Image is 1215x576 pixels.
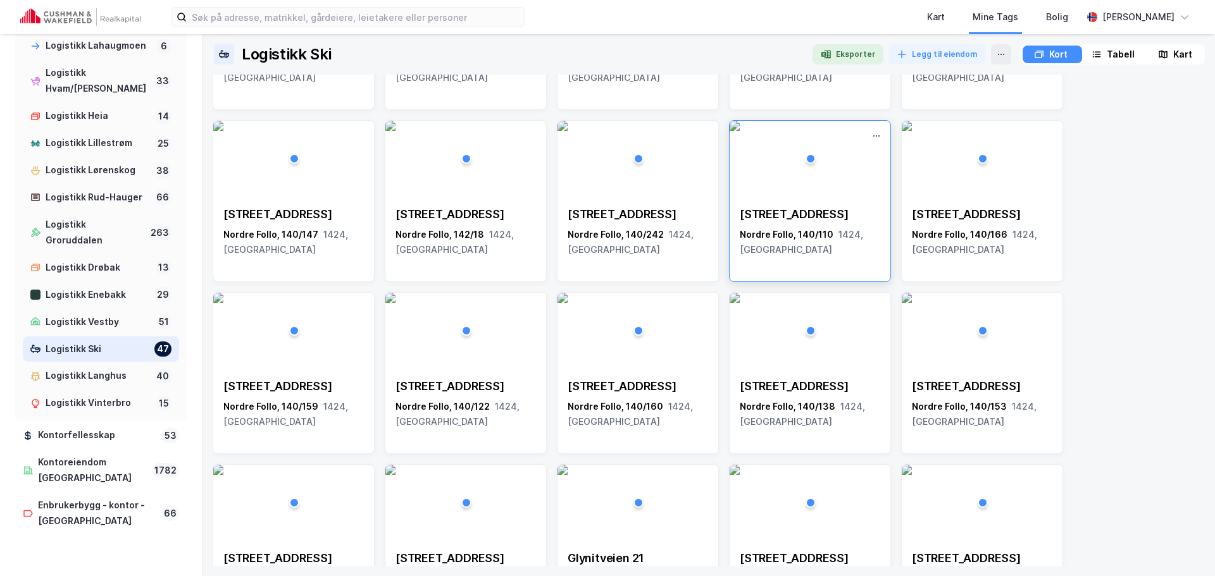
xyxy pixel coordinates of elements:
img: 256x120 [902,465,912,475]
div: [STREET_ADDRESS] [740,379,880,394]
div: 13 [156,260,171,275]
span: 1423, [GEOGRAPHIC_DATA] [568,57,660,83]
div: Nordre Follo, 140/153 [912,399,1052,429]
div: Kort [1049,47,1068,62]
div: 6 [156,39,171,54]
button: Legg til eiendom [888,44,986,64]
div: Logistikk Hvam/[PERSON_NAME] [46,65,149,97]
div: Nordre Follo, 140/160 [568,399,708,429]
div: Logistikk Groruddalen [46,217,143,248]
div: Logistikk Heia [46,108,151,124]
div: Logistikk Lahaugmoen [46,38,151,54]
div: Nordre Follo, 140/110 [740,227,880,257]
a: Logistikk Vestby51 [23,309,179,335]
span: 1424, [GEOGRAPHIC_DATA] [740,229,863,255]
img: 256x120 [385,465,396,475]
div: Logistikk Ski [46,341,149,357]
div: Bolig [1046,9,1068,25]
a: Logistikk Vinterbro15 [23,390,179,416]
span: 1424, [GEOGRAPHIC_DATA] [223,229,348,255]
div: Nordre Follo, 140/166 [912,227,1052,257]
div: [STREET_ADDRESS] [912,551,1052,566]
img: 256x120 [558,293,568,303]
span: 1424, [GEOGRAPHIC_DATA] [568,229,694,255]
span: 1424, [GEOGRAPHIC_DATA] [396,401,520,427]
a: Logistikk Drøbak13 [23,255,179,281]
a: Logistikk Ski47 [23,336,179,362]
img: 256x120 [213,121,223,131]
div: Logistikk Ski [242,44,332,64]
div: Logistikk Drøbak [46,260,151,276]
img: 256x120 [213,465,223,475]
div: Logistikk Vinterbro [46,395,151,411]
div: Nordre Follo, 140/122 [396,399,536,429]
a: Logistikk Lahaugmoen6 [23,33,179,59]
img: 256x120 [385,121,396,131]
div: Mine Tags [973,9,1018,25]
img: 256x120 [902,121,912,131]
img: 256x120 [558,121,568,131]
a: Logistikk Heia14 [23,103,179,129]
a: Kontoreiendom [GEOGRAPHIC_DATA]1782 [15,450,187,491]
span: 1423, [GEOGRAPHIC_DATA] [223,57,316,83]
div: Logistikk Rud-Hauger [46,190,149,205]
iframe: Chat Widget [1152,515,1215,576]
div: Tabell [1107,47,1135,62]
div: Nordre Follo, 140/147 [223,227,364,257]
span: 1424, [GEOGRAPHIC_DATA] [568,401,693,427]
div: [STREET_ADDRESS] [396,379,536,394]
div: [STREET_ADDRESS] [396,207,536,222]
div: [STREET_ADDRESS] [912,207,1052,222]
div: Glynitveien 21 [568,551,708,566]
div: 15 [156,396,171,411]
span: 1424, [GEOGRAPHIC_DATA] [740,57,866,83]
img: 256x120 [730,121,740,131]
div: 66 [154,190,171,205]
div: Kontoreiendom [GEOGRAPHIC_DATA] [38,455,147,486]
a: Logistikk Groruddalen263 [23,212,179,254]
div: Nordre Follo, 140/138 [740,399,880,429]
a: Logistikk Langhus40 [23,363,179,389]
div: 53 [162,428,179,443]
div: Logistikk Lillestrøm [46,135,150,151]
div: [STREET_ADDRESS] [740,207,880,222]
div: 29 [154,287,171,302]
img: 256x120 [730,293,740,303]
div: 51 [156,314,171,329]
div: Enbrukerbygg - kontor - [GEOGRAPHIC_DATA] [38,498,156,529]
span: 1424, [GEOGRAPHIC_DATA] [912,57,1036,83]
button: Eksporter [813,44,883,64]
a: Logistikk Lørenskog38 [23,157,179,183]
a: Logistikk Lillestrøm25 [23,130,179,156]
div: 14 [156,109,171,124]
span: 1424, [GEOGRAPHIC_DATA] [396,229,514,255]
div: 47 [154,341,171,357]
span: 1424, [GEOGRAPHIC_DATA] [740,401,865,427]
div: [STREET_ADDRESS] [912,379,1052,394]
div: [STREET_ADDRESS] [568,379,708,394]
img: 256x120 [385,293,396,303]
div: Kart [1173,47,1192,62]
img: 256x120 [558,465,568,475]
span: 1424, [GEOGRAPHIC_DATA] [912,401,1037,427]
span: 1424, [GEOGRAPHIC_DATA] [223,401,348,427]
div: Kart [927,9,945,25]
img: cushman-wakefield-realkapital-logo.202ea83816669bd177139c58696a8fa1.svg [20,8,140,26]
span: 1424, [GEOGRAPHIC_DATA] [912,229,1037,255]
img: 256x120 [902,293,912,303]
div: 25 [155,136,171,151]
div: [STREET_ADDRESS] [740,551,880,566]
div: Nordre Follo, 140/159 [223,399,364,429]
div: Logistikk Lørenskog [46,162,149,178]
img: 256x120 [730,465,740,475]
input: Søk på adresse, matrikkel, gårdeiere, leietakere eller personer [187,8,525,27]
a: Enbrukerbygg - kontor - [GEOGRAPHIC_DATA]66 [15,493,187,534]
div: [STREET_ADDRESS] [223,207,364,222]
a: Kontorfellesskap53 [15,422,187,448]
div: 263 [148,225,171,240]
a: Logistikk Enebakk29 [23,282,179,308]
span: 1423, [GEOGRAPHIC_DATA] [396,57,488,83]
div: [PERSON_NAME] [1102,9,1174,25]
div: Kontorfellesskap [38,427,157,443]
div: 66 [161,506,179,521]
